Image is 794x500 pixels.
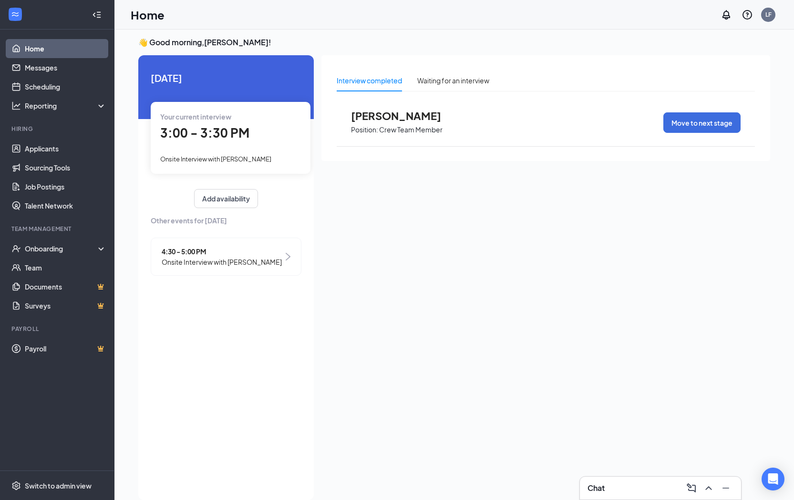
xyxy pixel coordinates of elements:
svg: WorkstreamLogo [10,10,20,19]
svg: Minimize [720,482,732,494]
span: Onsite Interview with [PERSON_NAME] [160,155,271,163]
svg: Settings [11,481,21,490]
svg: QuestionInfo [742,9,753,20]
div: Waiting for an interview [417,75,489,86]
span: 4:30 - 5:00 PM [162,246,282,257]
div: Hiring [11,125,104,133]
svg: Notifications [721,9,732,20]
a: Scheduling [25,77,106,96]
span: Onsite Interview with [PERSON_NAME] [162,257,282,267]
a: DocumentsCrown [25,277,106,296]
svg: ComposeMessage [686,482,697,494]
a: Sourcing Tools [25,158,106,177]
span: Other events for [DATE] [151,215,301,226]
a: Applicants [25,139,106,158]
span: [DATE] [151,70,301,85]
a: Messages [25,58,106,77]
div: Open Intercom Messenger [762,468,784,490]
a: PayrollCrown [25,339,106,358]
p: Crew Team Member [379,125,443,134]
a: Talent Network [25,196,106,215]
h3: Chat [588,483,605,493]
svg: UserCheck [11,244,21,253]
button: Add availability [194,189,258,208]
div: Team Management [11,225,104,233]
button: ChevronUp [701,480,716,496]
h3: 👋 Good morning, [PERSON_NAME] ! [138,37,770,48]
a: SurveysCrown [25,296,106,315]
div: Reporting [25,101,107,110]
svg: Collapse [92,10,102,20]
span: 3:00 - 3:30 PM [160,125,249,140]
button: Move to next stage [663,112,741,133]
span: [PERSON_NAME] [351,110,456,122]
h1: Home [131,7,165,23]
svg: ChevronUp [703,482,714,494]
button: Minimize [718,480,733,496]
span: Your current interview [160,112,231,121]
div: Switch to admin view [25,481,92,490]
button: ComposeMessage [684,480,699,496]
div: Onboarding [25,244,98,253]
p: Position: [351,125,378,134]
a: Job Postings [25,177,106,196]
a: Home [25,39,106,58]
div: LF [765,10,772,19]
div: Payroll [11,325,104,333]
svg: Analysis [11,101,21,110]
div: Interview completed [337,75,402,86]
a: Team [25,258,106,277]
